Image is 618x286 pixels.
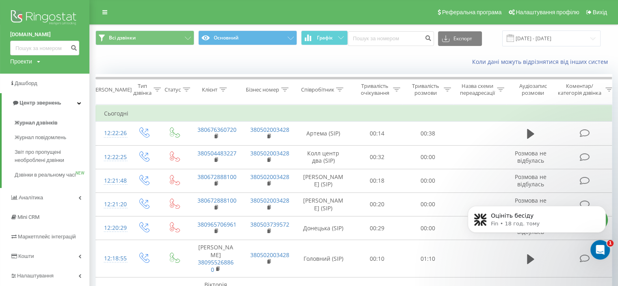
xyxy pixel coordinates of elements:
div: [PERSON_NAME] [91,86,132,93]
a: 380502003428 [250,196,289,204]
div: Тривалість розмови [410,83,442,96]
span: Маркетплейс інтеграцій [18,234,76,240]
div: Тип дзвінка [133,83,152,96]
span: Mini CRM [17,214,39,220]
span: Реферальна програма [442,9,502,15]
div: 12:22:25 [104,149,120,165]
span: Налаштування профілю [516,9,579,15]
div: Назва схеми переадресації [460,83,495,96]
img: Ringostat logo [10,8,79,28]
span: Журнал повідомлень [15,133,66,142]
td: [PERSON_NAME] (SIP) [295,169,352,192]
td: [PERSON_NAME] [189,240,242,277]
td: 00:32 [352,145,403,169]
td: 00:14 [352,122,403,145]
div: Проекти [10,57,32,65]
td: 00:18 [352,169,403,192]
div: 12:18:55 [104,251,120,266]
div: 12:20:29 [104,220,120,236]
td: 00:29 [352,216,403,240]
span: Розмова не відбулась [515,149,546,164]
a: 380504483227 [197,149,236,157]
div: Бізнес номер [246,86,279,93]
div: 12:22:26 [104,125,120,141]
span: Налаштування [17,273,54,279]
input: Пошук за номером [348,31,434,46]
button: Графік [301,31,348,45]
td: 00:20 [352,192,403,216]
button: Основний [198,31,297,45]
a: 380672888100 [197,173,236,181]
a: 380502003428 [250,173,289,181]
a: 380502003428 [250,149,289,157]
a: Центр звернень [2,93,89,113]
td: Головний (SIP) [295,240,352,277]
div: Співробітник [301,86,334,93]
button: Експорт [438,31,482,46]
span: Аналiтика [19,194,43,201]
td: Донецька (SIP) [295,216,352,240]
a: 380502003428 [250,126,289,133]
div: Статус [165,86,181,93]
div: Клієнт [202,86,217,93]
td: Сьогодні [96,105,616,122]
a: 380676360720 [197,126,236,133]
a: 380503739572 [250,221,289,228]
span: Звіт про пропущені необроблені дзвінки [15,148,85,164]
a: [DOMAIN_NAME] [10,31,79,39]
a: Коли дані можуть відрізнятися вiд інших систем [472,58,612,65]
a: 380502003428 [250,251,289,259]
span: Центр звернень [20,100,61,106]
td: 00:00 [403,216,453,240]
span: Журнал дзвінків [15,119,58,127]
td: 00:00 [403,145,453,169]
span: Дзвінки в реальному часі [15,171,76,179]
td: 00:00 [403,169,453,192]
span: Кошти [18,253,34,259]
input: Пошук за номером [10,41,79,55]
div: Коментар/категорія дзвінка [556,83,603,96]
a: Журнал повідомлень [15,130,89,145]
span: Розмова не відбулась [515,173,546,188]
div: Аудіозапис розмови [513,83,553,96]
td: [PERSON_NAME] (SIP) [295,192,352,216]
div: Тривалість очікування [359,83,391,96]
span: Графік [317,35,333,41]
a: Дзвінки в реальному часіNEW [15,168,89,182]
div: 12:21:20 [104,196,120,212]
td: 00:10 [352,240,403,277]
td: 01:10 [403,240,453,277]
td: Колл центр два (SIP) [295,145,352,169]
a: 380965706961 [197,221,236,228]
iframe: Intercom notifications повідомлення [455,189,618,264]
td: 00:00 [403,192,453,216]
td: Артема (SIP) [295,122,352,145]
span: Дашборд [15,80,37,86]
iframe: Intercom live chat [590,240,610,260]
div: 12:21:48 [104,173,120,189]
td: 00:38 [403,122,453,145]
a: Журнал дзвінків [15,116,89,130]
a: Звіт про пропущені необроблені дзвінки [15,145,89,168]
a: 380672888100 [197,196,236,204]
span: 1 [607,240,614,247]
button: Всі дзвінки [95,31,194,45]
span: Вихід [593,9,607,15]
a: 380955268860 [198,258,234,273]
span: Всі дзвінки [109,35,136,41]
